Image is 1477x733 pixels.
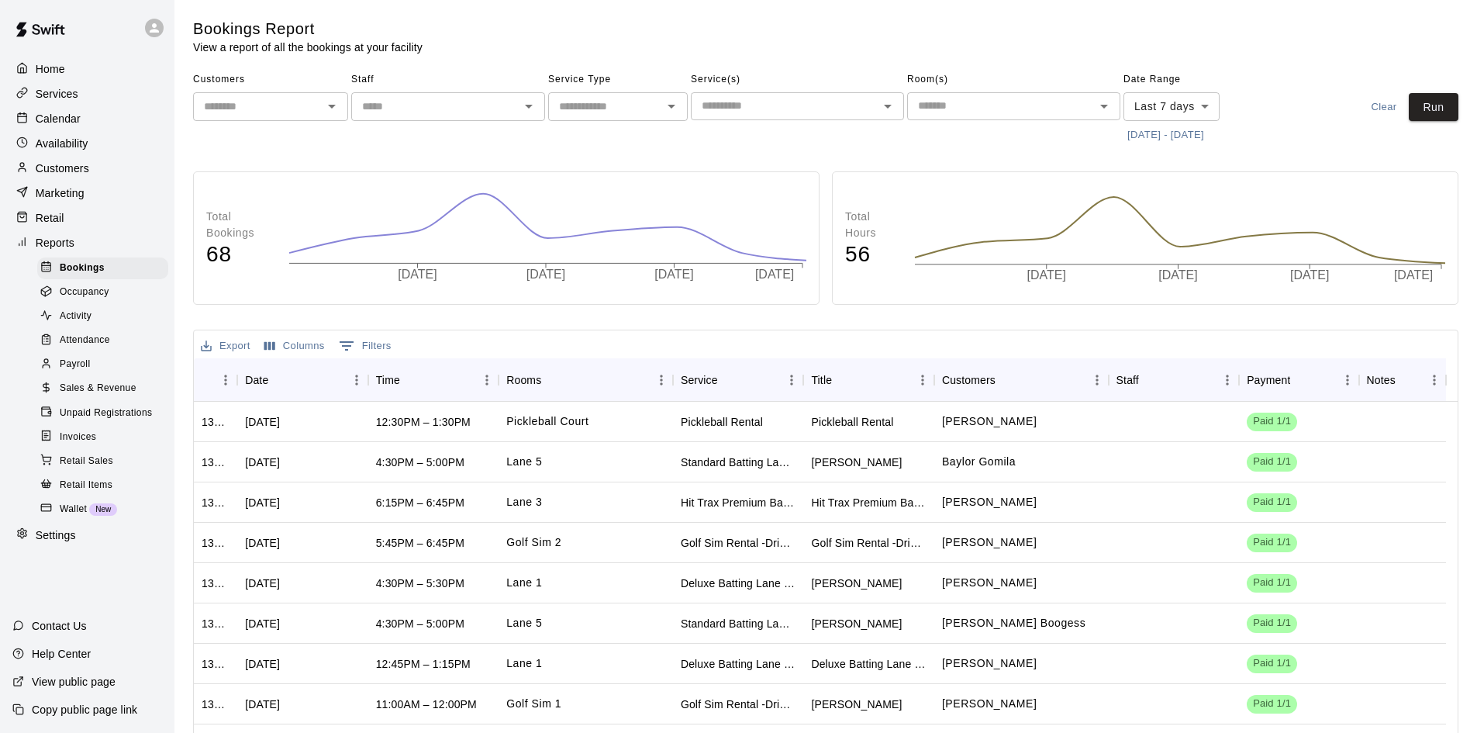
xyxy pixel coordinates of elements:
[942,655,1037,672] p: Tj Dieball
[811,455,902,470] div: Brock Gomila
[60,381,136,396] span: Sales & Revenue
[37,451,168,472] div: Retail Sales
[37,354,168,375] div: Payroll
[37,475,168,496] div: Retail Items
[475,368,499,392] button: Menu
[36,136,88,151] p: Availability
[845,209,899,241] p: Total Hours
[194,358,237,402] div: ID
[37,473,174,497] a: Retail Items
[376,414,471,430] div: 12:30PM – 1:30PM
[811,535,927,551] div: Golf Sim Rental -Driving Range Special- One Hour (1 Player)
[60,430,96,445] span: Invoices
[12,231,162,254] a: Reports
[197,334,254,358] button: Export
[1290,369,1312,391] button: Sort
[36,527,76,543] p: Settings
[661,95,682,117] button: Open
[506,358,541,402] div: Rooms
[1247,358,1290,402] div: Payment
[351,67,545,92] span: Staff
[681,656,796,672] div: Deluxe Batting Lane (Baseball)
[37,403,168,424] div: Unpaid Registrations
[32,646,91,662] p: Help Center
[934,358,1109,402] div: Customers
[506,696,561,712] p: Golf Sim 1
[1109,358,1240,402] div: Staff
[245,697,280,712] div: Tue, Aug 19, 2025
[376,576,464,591] div: 4:30PM – 5:30PM
[37,256,174,280] a: Bookings
[37,280,174,304] a: Occupancy
[36,86,78,102] p: Services
[37,282,168,303] div: Occupancy
[36,235,74,251] p: Reports
[942,615,1085,631] p: Cooper Boogess
[32,674,116,690] p: View public page
[942,575,1037,591] p: Jack Jacobs
[1247,616,1297,631] span: Paid 1/1
[37,305,174,329] a: Activity
[1093,95,1115,117] button: Open
[60,454,113,469] span: Retail Sales
[37,499,168,520] div: WalletNew
[907,67,1120,92] span: Room(s)
[499,358,673,402] div: Rooms
[691,67,904,92] span: Service(s)
[335,334,395,358] button: Show filters
[37,258,168,279] div: Bookings
[206,209,273,241] p: Total Bookings
[32,618,87,634] p: Contact Us
[32,702,137,717] p: Copy public page link
[845,241,899,268] h4: 56
[60,309,91,324] span: Activity
[1247,455,1297,469] span: Paid 1/1
[245,535,280,551] div: Tue, Aug 19, 2025
[548,67,688,92] span: Service Type
[1336,368,1359,392] button: Menu
[12,107,162,130] a: Calendar
[681,535,796,551] div: Golf Sim Rental -Driving Range Special- One Hour (1 Player)
[681,697,796,712] div: Golf Sim Rental -Driving Range Special- One Hour (1 Player)
[1367,358,1396,402] div: Notes
[202,697,229,712] div: 1331825
[12,182,162,205] a: Marketing
[942,534,1037,551] p: Joshua Worley
[345,368,368,392] button: Menu
[245,455,280,470] div: Wed, Aug 20, 2025
[811,414,893,430] div: Pickleball Rental
[650,368,673,392] button: Menu
[811,656,927,672] div: Deluxe Batting Lane (Baseball)
[832,369,854,391] button: Sort
[12,57,162,81] div: Home
[12,132,162,155] a: Availability
[996,369,1017,391] button: Sort
[400,369,422,391] button: Sort
[37,330,168,351] div: Attendance
[202,576,229,591] div: 1335116
[1123,67,1259,92] span: Date Range
[681,616,796,631] div: Standard Batting Lane (Softball or Baseball)
[1247,576,1297,590] span: Paid 1/1
[681,495,796,510] div: Hit Trax Premium Batting/Pitching Lane (Baseball) (Sports Attack Hack Attack Jr. Pitching Machine)
[1123,92,1220,121] div: Last 7 days
[37,378,168,399] div: Sales & Revenue
[1247,495,1297,510] span: Paid 1/1
[245,495,280,510] div: Tue, Aug 19, 2025
[12,206,162,230] div: Retail
[654,268,693,281] tspan: [DATE]
[811,616,902,631] div: Brandon Boggess
[202,656,229,672] div: 1332889
[37,353,174,377] a: Payroll
[681,358,718,402] div: Service
[398,268,437,281] tspan: [DATE]
[1290,269,1329,282] tspan: [DATE]
[60,333,110,348] span: Attendance
[942,454,1016,470] p: Baylor Gomila
[60,261,105,276] span: Bookings
[506,615,542,631] p: Lane 5
[245,358,268,402] div: Date
[202,535,229,551] div: 1335805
